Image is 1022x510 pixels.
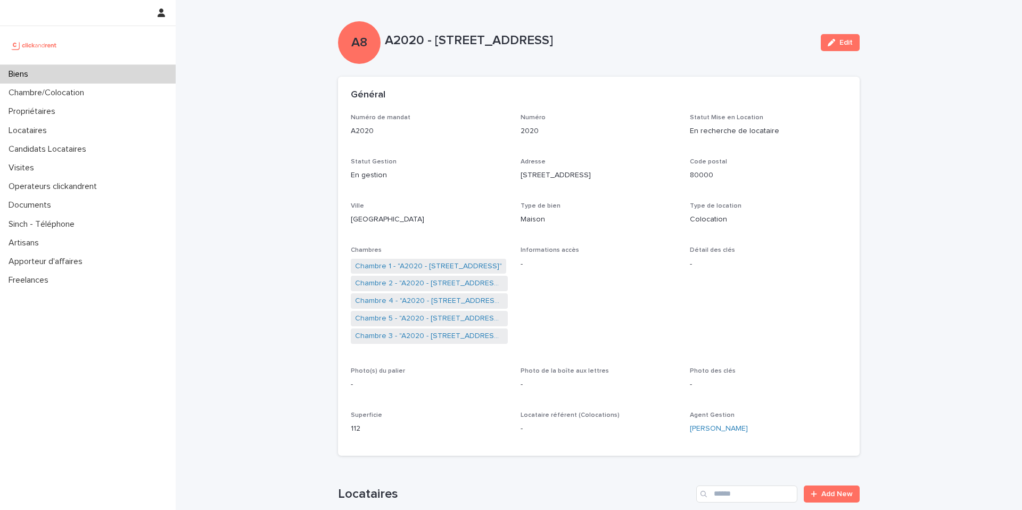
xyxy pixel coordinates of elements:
[521,247,579,253] span: Informations accès
[804,486,860,503] a: Add New
[690,259,847,270] p: -
[351,170,508,181] p: En gestion
[521,203,561,209] span: Type de bien
[521,368,609,374] span: Photo de la boîte aux lettres
[355,278,504,289] a: Chambre 2 - "A2020 - [STREET_ADDRESS]"
[521,126,678,137] p: 2020
[521,423,678,434] p: -
[351,159,397,165] span: Statut Gestion
[351,126,508,137] p: A2020
[351,214,508,225] p: [GEOGRAPHIC_DATA]
[4,163,43,173] p: Visites
[355,313,504,324] a: Chambre 5 - "A2020 - [STREET_ADDRESS]"
[4,88,93,98] p: Chambre/Colocation
[351,89,385,101] h2: Général
[690,203,741,209] span: Type de location
[690,423,748,434] a: [PERSON_NAME]
[4,126,55,136] p: Locataires
[521,114,546,121] span: Numéro
[821,34,860,51] button: Edit
[351,203,364,209] span: Ville
[521,159,546,165] span: Adresse
[355,261,502,272] a: Chambre 1 - "A2020 - [STREET_ADDRESS]"
[521,412,620,418] span: Locataire référent (Colocations)
[839,39,853,46] span: Edit
[4,238,47,248] p: Artisans
[355,331,504,342] a: Chambre 3 - "A2020 - [STREET_ADDRESS]"
[690,214,847,225] p: Colocation
[351,368,405,374] span: Photo(s) du palier
[690,368,736,374] span: Photo des clés
[338,487,692,502] h1: Locataires
[690,170,847,181] p: 80000
[351,114,410,121] span: Numéro de mandat
[4,144,95,154] p: Candidats Locataires
[690,412,735,418] span: Agent Gestion
[4,69,37,79] p: Biens
[696,486,797,503] input: Search
[690,126,847,137] p: En recherche de locataire
[4,219,83,229] p: Sinch - Téléphone
[690,379,847,390] p: -
[351,412,382,418] span: Superficie
[355,295,504,307] a: Chambre 4 - "A2020 - [STREET_ADDRESS]"
[4,275,57,285] p: Freelances
[385,33,812,48] p: A2020 - [STREET_ADDRESS]
[4,106,64,117] p: Propriétaires
[690,159,727,165] span: Code postal
[521,259,678,270] p: -
[4,182,105,192] p: Operateurs clickandrent
[351,247,382,253] span: Chambres
[521,379,678,390] p: -
[351,423,508,434] p: 112
[9,35,60,56] img: UCB0brd3T0yccxBKYDjQ
[821,490,853,498] span: Add New
[521,170,678,181] p: [STREET_ADDRESS]
[690,114,763,121] span: Statut Mise en Location
[521,214,678,225] p: Maison
[690,247,735,253] span: Détail des clés
[351,379,508,390] p: -
[4,200,60,210] p: Documents
[4,257,91,267] p: Apporteur d'affaires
